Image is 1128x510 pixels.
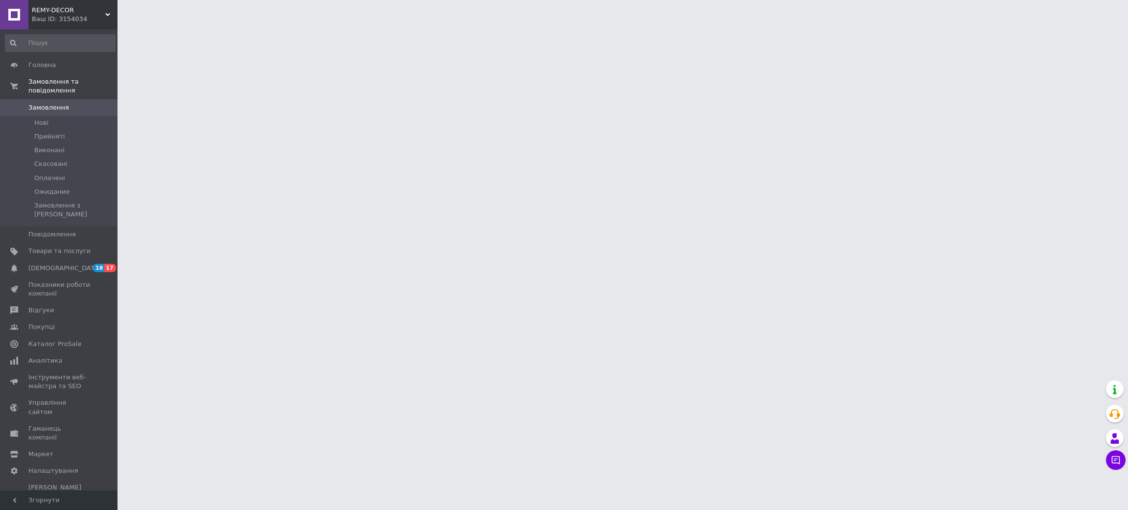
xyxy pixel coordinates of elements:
[34,201,115,219] span: Замовлення з [PERSON_NAME]
[28,450,53,459] span: Маркет
[28,323,55,331] span: Покупці
[34,132,65,141] span: Прийняті
[93,264,104,272] span: 18
[34,187,70,196] span: Ожидание
[34,174,65,183] span: Оплачені
[28,230,76,239] span: Повідомлення
[28,280,91,298] span: Показники роботи компанії
[32,6,105,15] span: REMY-DECOR
[34,146,65,155] span: Виконані
[28,466,78,475] span: Налаштування
[28,247,91,255] span: Товари та послуги
[1106,450,1126,470] button: Чат з покупцем
[28,61,56,70] span: Головна
[34,118,48,127] span: Нові
[28,398,91,416] span: Управління сайтом
[28,373,91,391] span: Інструменти веб-майстра та SEO
[28,356,62,365] span: Аналітика
[28,340,81,348] span: Каталог ProSale
[28,306,54,315] span: Відгуки
[28,264,101,273] span: [DEMOGRAPHIC_DATA]
[5,34,116,52] input: Пошук
[28,483,91,510] span: [PERSON_NAME] та рахунки
[28,103,69,112] span: Замовлення
[28,424,91,442] span: Гаманець компанії
[34,160,68,168] span: Скасовані
[28,77,117,95] span: Замовлення та повідомлення
[104,264,116,272] span: 17
[32,15,117,23] div: Ваш ID: 3154034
